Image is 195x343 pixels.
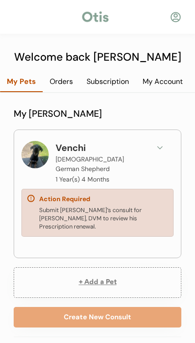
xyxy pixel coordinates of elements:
[14,307,181,327] button: Create New Consult
[14,107,181,120] div: My [PERSON_NAME]
[43,77,80,87] div: Orders
[14,49,181,65] div: Welcome back [PERSON_NAME]
[56,155,146,174] div: [DEMOGRAPHIC_DATA] German Shepherd
[136,77,190,87] div: My Account
[56,141,90,155] div: Venchi
[39,195,90,204] div: Action Required
[80,77,136,87] div: Subscription
[56,176,109,182] p: 1 Year(s) 4 Months
[39,206,168,231] div: Submit [PERSON_NAME]’s consult for [PERSON_NAME], DVM to review his Prescription renewal.
[14,267,181,298] button: + Add a Pet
